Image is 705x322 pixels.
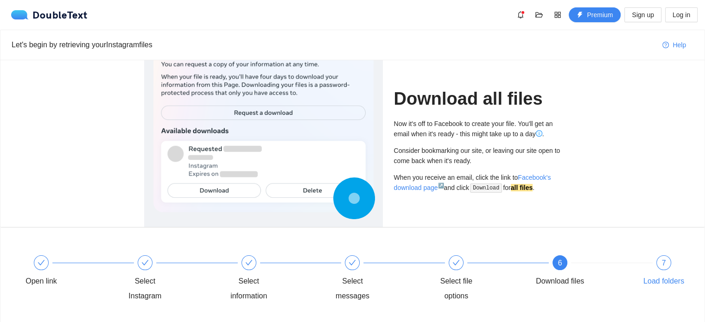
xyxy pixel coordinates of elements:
[118,274,172,303] div: Select Instagram
[662,42,669,49] span: question-circle
[438,183,444,188] sup: ↗
[394,174,551,191] a: Facebook's download page↗
[662,259,666,267] span: 7
[637,255,691,289] div: 7Load folders
[665,7,698,22] button: Log in
[394,172,561,193] div: When you receive an email, click the link to and click for .
[673,40,686,50] span: Help
[513,7,528,22] button: bell
[452,259,460,266] span: check
[394,145,561,166] div: Consider bookmarking our site, or leaving our site open to come back when it's ready.
[118,255,222,303] div: Select Instagram
[325,274,379,303] div: Select messages
[12,39,655,51] div: Let's begin by retrieving your Instagram files
[25,274,57,289] div: Open link
[558,259,562,267] span: 6
[245,259,253,266] span: check
[577,12,583,19] span: thunderbolt
[532,11,546,19] span: folder-open
[624,7,661,22] button: Sign up
[536,130,542,137] span: info-circle
[325,255,429,303] div: Select messages
[514,11,527,19] span: bell
[11,10,32,19] img: logo
[429,255,533,303] div: Select file options
[11,10,88,19] a: logoDoubleText
[551,11,565,19] span: appstore
[394,88,561,110] h1: Download all files
[222,255,326,303] div: Select information
[394,119,561,139] div: Now it's off to Facebook to create your file. You'll get an email when it's ready - this might ta...
[429,274,483,303] div: Select file options
[533,255,637,289] div: 6Download files
[349,259,356,266] span: check
[673,10,690,20] span: Log in
[470,183,502,193] code: Download
[569,7,621,22] button: thunderboltPremium
[550,7,565,22] button: appstore
[643,274,684,289] div: Load folders
[632,10,654,20] span: Sign up
[587,10,613,20] span: Premium
[11,10,88,19] div: DoubleText
[38,259,45,266] span: check
[141,259,149,266] span: check
[511,184,533,191] strong: all files
[222,274,276,303] div: Select information
[532,7,546,22] button: folder-open
[14,255,118,289] div: Open link
[536,274,584,289] div: Download files
[655,38,693,52] button: question-circleHelp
